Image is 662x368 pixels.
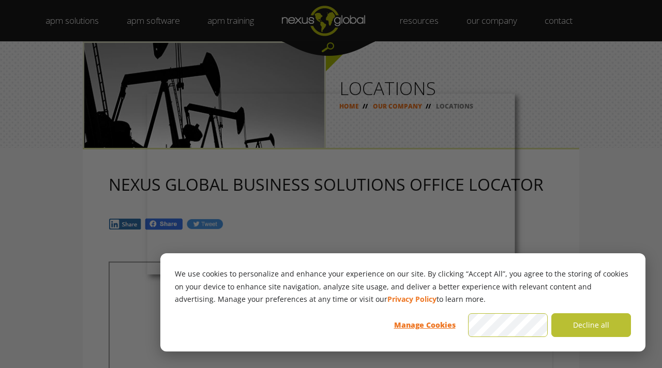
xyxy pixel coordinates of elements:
button: Manage Cookies [385,313,464,337]
button: Decline all [551,313,631,337]
button: Accept all [468,313,548,337]
iframe: Popup CTA [147,94,515,274]
p: We use cookies to personalize and enhance your experience on our site. By clicking “Accept All”, ... [175,268,631,306]
a: Privacy Policy [387,293,437,306]
div: Cookie banner [160,253,645,351]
